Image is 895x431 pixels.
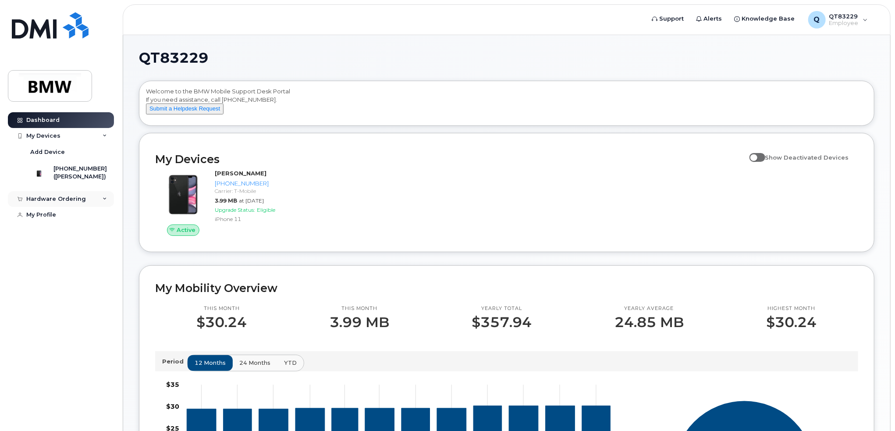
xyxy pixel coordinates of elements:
p: This month [196,305,247,312]
p: 3.99 MB [330,314,389,330]
div: Welcome to the BMW Mobile Support Desk Portal If you need assistance, call [PHONE_NUMBER]. [146,87,867,122]
p: Yearly average [614,305,684,312]
span: YTD [284,359,297,367]
span: Active [177,226,195,234]
div: [PHONE_NUMBER] [215,179,320,188]
tspan: $30 [166,403,179,410]
p: $30.24 [767,314,817,330]
h2: My Devices [155,153,745,166]
tspan: $35 [166,381,179,388]
p: 24.85 MB [614,314,684,330]
span: 3.99 MB [215,197,237,204]
iframe: Messenger Launcher [857,393,888,424]
span: Show Deactivated Devices [765,154,849,161]
span: Eligible [257,207,275,213]
h2: My Mobility Overview [155,281,858,295]
a: Submit a Helpdesk Request [146,105,224,112]
input: Show Deactivated Devices [749,149,756,156]
a: Active[PERSON_NAME][PHONE_NUMBER]Carrier: T-Mobile3.99 MBat [DATE]Upgrade Status:EligibleiPhone 11 [155,169,323,236]
span: at [DATE] [239,197,264,204]
p: $30.24 [196,314,247,330]
p: This month [330,305,389,312]
p: Period [162,357,187,366]
p: Yearly total [472,305,532,312]
button: Submit a Helpdesk Request [146,103,224,114]
p: Highest month [767,305,817,312]
span: 24 months [239,359,270,367]
strong: [PERSON_NAME] [215,170,266,177]
span: Upgrade Status: [215,207,255,213]
span: QT83229 [139,51,208,64]
img: iPhone_11.jpg [162,174,204,216]
div: iPhone 11 [215,215,320,223]
div: Carrier: T-Mobile [215,187,320,195]
p: $357.94 [472,314,532,330]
